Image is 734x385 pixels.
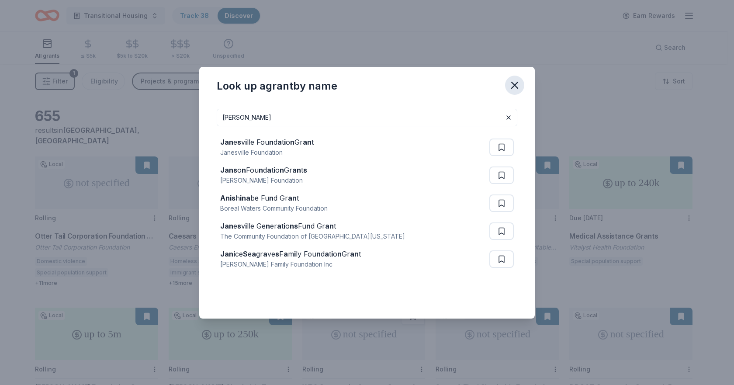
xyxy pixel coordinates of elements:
[292,166,301,174] strong: an
[220,250,235,258] strong: Jani
[220,166,237,174] strong: Jans
[306,222,311,230] strong: n
[325,222,334,230] strong: an
[252,250,256,258] strong: a
[288,194,297,202] strong: an
[284,222,285,230] strong: i
[242,166,246,174] strong: n
[220,249,361,259] div: ce e gr ve F m ly Fou d t o Gr t
[220,175,307,186] div: [PERSON_NAME] Foundation
[337,250,342,258] strong: n
[277,138,282,146] strong: a
[290,138,294,146] strong: n
[220,203,328,214] div: Boreal Waters Community Foundation
[220,137,314,147] div: e v lle Fou d t o Gr t
[220,138,233,146] strong: Jan
[294,250,296,258] strong: i
[275,250,279,258] strong: s
[217,109,517,126] input: Search
[240,194,250,202] strong: ina
[350,250,359,258] strong: an
[243,250,248,258] strong: S
[303,138,312,146] strong: an
[269,138,274,146] strong: n
[237,222,241,230] strong: s
[267,166,271,174] strong: a
[259,166,263,174] strong: n
[274,166,275,174] strong: i
[220,165,307,175] div: o Fou d t o Gr t
[284,250,288,258] strong: a
[220,194,235,202] strong: Anis
[220,222,233,230] strong: Jan
[316,250,321,258] strong: n
[220,221,405,231] div: e v lle Ge er t o Fu d Gr t
[303,166,307,174] strong: s
[220,193,328,203] div: h be Fu d Gr t
[331,250,333,258] strong: i
[325,250,329,258] strong: a
[290,222,298,230] strong: ns
[266,222,270,230] strong: n
[269,194,274,202] strong: n
[277,222,281,230] strong: a
[263,250,267,258] strong: a
[220,231,405,242] div: The Community Foundation of [GEOGRAPHIC_DATA][US_STATE]
[237,138,241,146] strong: s
[217,79,337,93] div: Look up a grant by name
[280,166,284,174] strong: n
[220,147,314,158] div: Janesville Foundation
[245,222,247,230] strong: i
[220,259,361,270] div: [PERSON_NAME] Family Foundation Inc
[284,138,286,146] strong: i
[245,138,247,146] strong: i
